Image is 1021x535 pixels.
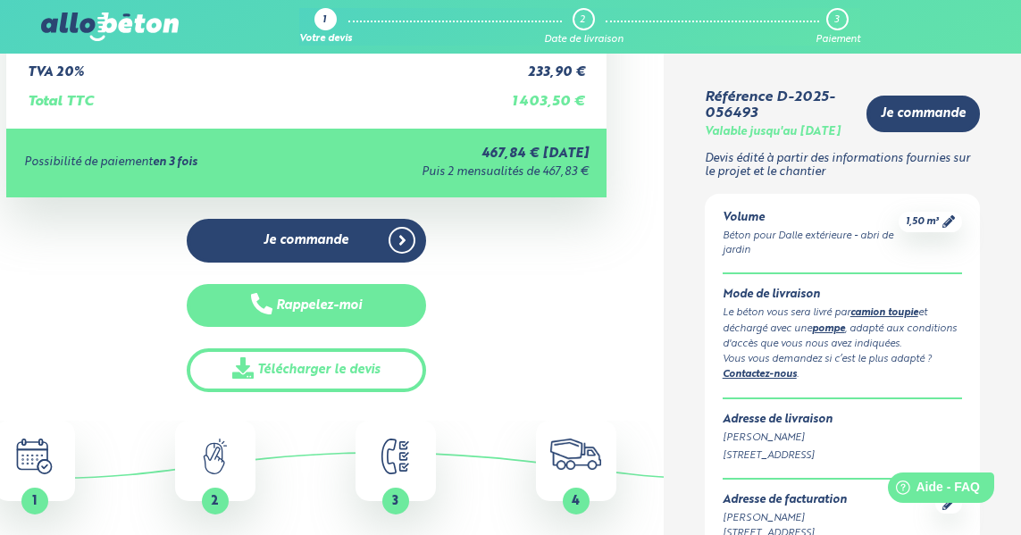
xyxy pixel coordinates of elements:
[816,8,860,46] a: 3 Paiement
[544,8,623,46] a: 2 Date de livraison
[723,305,963,352] div: Le béton vous sera livré par et déchargé avec une , adapté aux conditions d'accès que vous nous a...
[508,51,589,80] td: 233,90 €
[723,370,797,380] a: Contactez-nous
[705,126,841,139] div: Valable jusqu'au [DATE]
[723,288,963,302] div: Mode de livraison
[392,495,398,507] span: 3
[580,14,585,26] div: 2
[187,348,427,392] a: Télécharger le devis
[816,34,860,46] div: Paiement
[187,219,427,263] a: Je commande
[312,146,589,162] div: 467,84 € [DATE]
[264,233,348,248] span: Je commande
[812,324,845,334] a: pompe
[24,51,508,80] td: TVA 20%
[834,14,839,26] div: 3
[705,89,853,122] div: Référence D-2025-056493
[544,34,623,46] div: Date de livraison
[705,153,981,179] p: Devis édité à partir des informations fournies sur le projet et le chantier
[723,414,963,427] div: Adresse de livraison
[723,448,963,464] div: [STREET_ADDRESS]
[881,106,966,121] span: Je commande
[866,96,980,132] a: Je commande
[312,166,589,180] div: Puis 2 mensualités de 467,83 €
[299,8,352,46] a: 1 Votre devis
[32,495,37,507] span: 1
[24,79,508,110] td: Total TTC
[723,431,963,446] div: [PERSON_NAME]
[41,13,179,41] img: allobéton
[211,495,219,507] span: 2
[550,439,601,470] img: truck.c7a9816ed8b9b1312949.png
[723,352,963,383] div: Vous vous demandez si c’est le plus adapté ? .
[187,284,427,328] button: Rappelez-moi
[24,156,312,170] div: Possibilité de paiement
[723,494,847,507] div: Adresse de facturation
[850,308,918,318] a: camion toupie
[508,79,589,110] td: 1 403,50 €
[723,229,900,259] div: Béton pour Dalle extérieure - abri de jardin
[153,156,197,168] strong: en 3 fois
[723,212,900,225] div: Volume
[299,34,352,46] div: Votre devis
[862,465,1001,515] iframe: Help widget launcher
[723,511,847,526] div: [PERSON_NAME]
[572,495,580,507] span: 4
[322,15,326,27] div: 1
